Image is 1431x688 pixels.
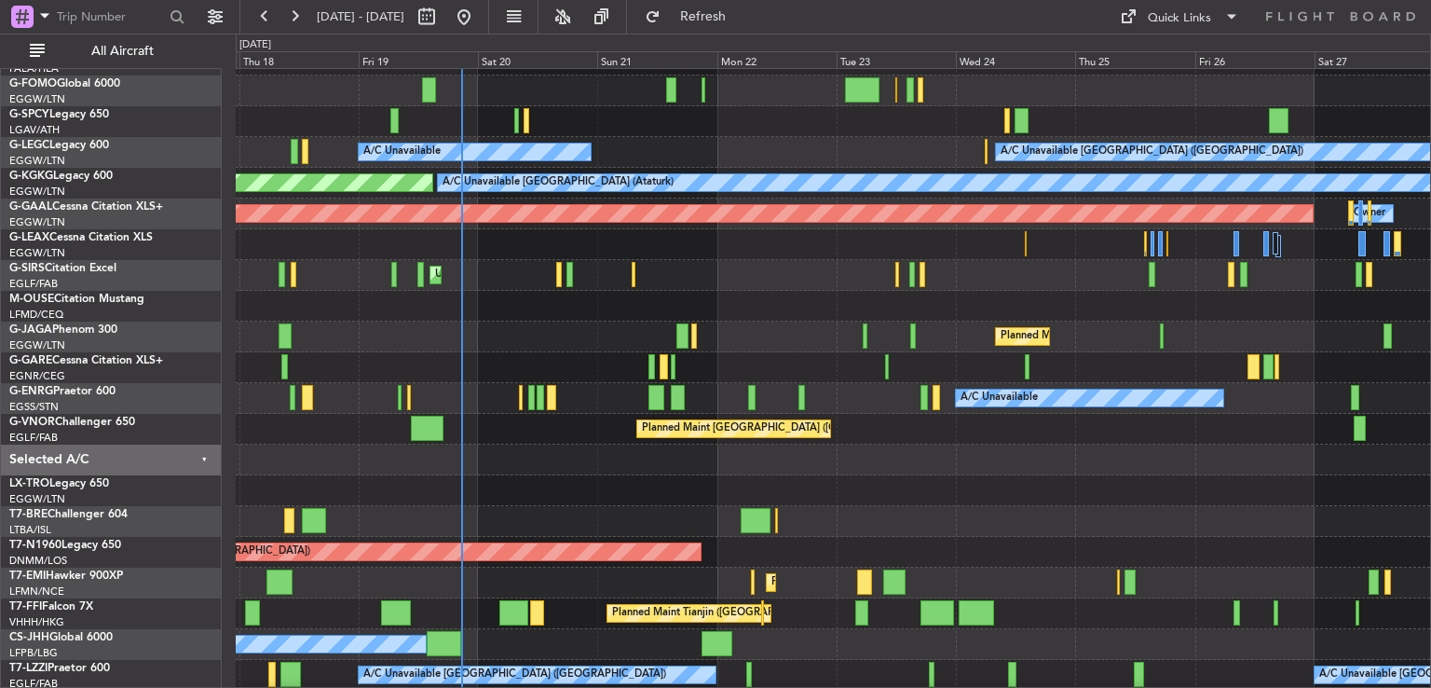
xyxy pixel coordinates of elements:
span: T7-BRE [9,509,48,520]
a: T7-BREChallenger 604 [9,509,128,520]
a: EGGW/LTN [9,92,65,106]
span: G-GARE [9,355,52,366]
div: Sun 21 [597,51,716,68]
div: Planned Maint Tianjin ([GEOGRAPHIC_DATA]) [612,599,829,627]
div: Sat 20 [478,51,597,68]
span: G-SIRS [9,263,45,274]
a: EGNR/CEG [9,369,65,383]
div: Owner [1354,200,1385,227]
a: G-VNORChallenger 650 [9,417,135,428]
div: A/C Unavailable [363,138,441,166]
a: EGLF/FAB [9,431,58,445]
span: G-LEAX [9,232,49,243]
div: Mon 22 [717,51,837,68]
a: CS-JHHGlobal 6000 [9,632,113,643]
a: G-GARECessna Citation XLS+ [9,355,163,366]
div: A/C Unavailable [961,384,1038,412]
span: [DATE] - [DATE] [317,8,404,25]
button: All Aircraft [20,36,202,66]
a: LX-TROLegacy 650 [9,478,109,489]
span: G-KGKG [9,171,53,182]
a: LFMD/CEQ [9,308,63,322]
a: T7-LZZIPraetor 600 [9,663,110,674]
input: Trip Number [57,3,164,31]
a: EGSS/STN [9,400,59,414]
span: T7-N1960 [9,540,61,551]
span: G-GAAL [9,201,52,213]
span: M-OUSE [9,294,54,305]
div: Wed 24 [956,51,1075,68]
button: Refresh [636,2,748,32]
span: G-JAGA [9,324,52,336]
span: LX-TRO [9,478,49,489]
a: EGGW/LTN [9,338,65,352]
div: Fri 26 [1195,51,1315,68]
a: EGGW/LTN [9,246,65,260]
a: G-LEGCLegacy 600 [9,140,109,151]
a: EGLF/FAB [9,277,58,291]
span: T7-FFI [9,601,42,612]
a: T7-EMIHawker 900XP [9,571,123,582]
div: Planned Maint [GEOGRAPHIC_DATA] ([GEOGRAPHIC_DATA]) [1001,323,1294,351]
div: Planned Maint [GEOGRAPHIC_DATA] [771,569,949,597]
div: Planned Maint [GEOGRAPHIC_DATA] ([GEOGRAPHIC_DATA]) [642,415,935,443]
div: Tue 23 [837,51,956,68]
a: LGAV/ATH [9,123,60,137]
span: T7-EMI [9,571,46,582]
span: T7-LZZI [9,663,48,674]
span: G-ENRG [9,386,53,397]
a: DNMM/LOS [9,554,67,568]
a: VHHH/HKG [9,615,64,629]
a: G-JAGAPhenom 300 [9,324,117,336]
div: Fri 19 [359,51,478,68]
a: EGGW/LTN [9,492,65,506]
a: G-KGKGLegacy 600 [9,171,113,182]
a: EGGW/LTN [9,185,65,199]
span: G-VNOR [9,417,55,428]
div: A/C Unavailable [GEOGRAPHIC_DATA] ([GEOGRAPHIC_DATA]) [1001,138,1303,166]
span: G-LEGC [9,140,49,151]
div: Thu 18 [239,51,359,68]
span: Refresh [664,10,743,23]
span: CS-JHH [9,632,49,643]
a: LFMN/NCE [9,585,64,599]
span: All Aircraft [48,45,197,58]
span: G-SPCY [9,109,49,120]
a: T7-N1960Legacy 650 [9,540,121,551]
a: M-OUSECitation Mustang [9,294,144,305]
a: FALA/HLA [9,62,59,76]
a: T7-FFIFalcon 7X [9,601,93,612]
a: EGGW/LTN [9,154,65,168]
a: G-ENRGPraetor 600 [9,386,116,397]
a: G-GAALCessna Citation XLS+ [9,201,163,213]
a: G-LEAXCessna Citation XLS [9,232,153,243]
a: LTBA/ISL [9,523,51,537]
div: Quick Links [1148,9,1211,28]
div: A/C Unavailable [GEOGRAPHIC_DATA] (Ataturk) [443,169,674,197]
span: G-FOMO [9,78,57,89]
a: G-SPCYLegacy 650 [9,109,109,120]
div: [DATE] [239,37,271,53]
div: Unplanned Maint [GEOGRAPHIC_DATA] ([GEOGRAPHIC_DATA]) [435,261,742,289]
div: Thu 25 [1075,51,1194,68]
a: G-FOMOGlobal 6000 [9,78,120,89]
a: EGGW/LTN [9,215,65,229]
button: Quick Links [1111,2,1248,32]
a: LFPB/LBG [9,646,58,660]
a: G-SIRSCitation Excel [9,263,116,274]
